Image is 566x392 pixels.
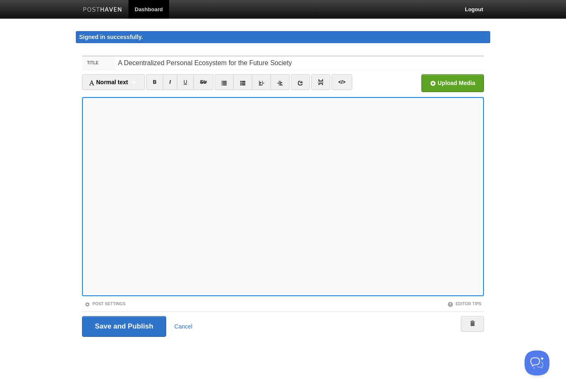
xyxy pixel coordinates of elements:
[447,302,481,306] a: Editor Tips
[146,74,163,90] a: B
[163,74,177,90] a: I
[85,302,126,306] a: Post Settings
[525,351,549,375] iframe: Help Scout Beacon - Open
[82,316,166,337] input: Save and Publish
[318,79,324,85] img: pagebreak-icon.png
[83,7,122,13] img: Posthaven-bar
[177,74,194,90] a: U
[194,74,214,90] a: Str
[76,31,490,43] div: Signed in successfully.
[200,79,207,85] del: Str
[331,74,352,90] a: </>
[89,79,128,85] span: Normal text
[82,56,116,70] label: Title
[174,323,193,330] a: Cancel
